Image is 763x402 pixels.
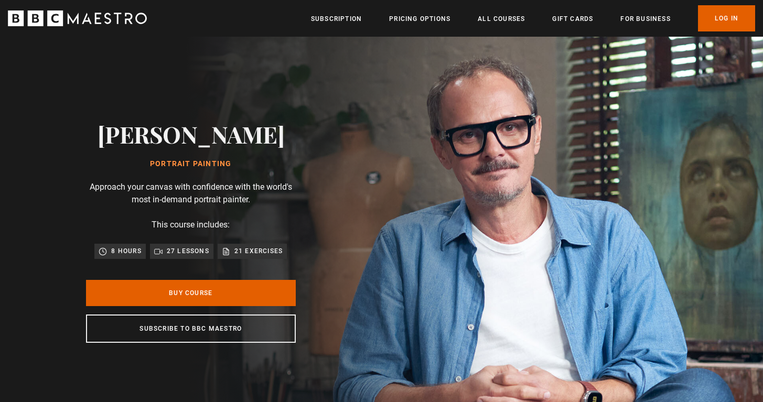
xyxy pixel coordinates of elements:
[98,121,285,147] h2: [PERSON_NAME]
[98,160,285,168] h1: Portrait Painting
[311,14,362,24] a: Subscription
[698,5,755,31] a: Log In
[311,5,755,31] nav: Primary
[234,246,283,256] p: 21 exercises
[552,14,593,24] a: Gift Cards
[152,219,230,231] p: This course includes:
[86,181,296,206] p: Approach your canvas with confidence with the world's most in-demand portrait painter.
[389,14,450,24] a: Pricing Options
[620,14,670,24] a: For business
[167,246,209,256] p: 27 lessons
[8,10,147,26] svg: BBC Maestro
[478,14,525,24] a: All Courses
[86,280,296,306] a: Buy Course
[111,246,141,256] p: 8 hours
[86,314,296,343] a: Subscribe to BBC Maestro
